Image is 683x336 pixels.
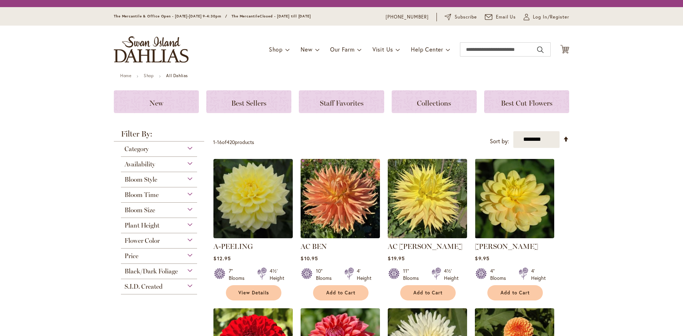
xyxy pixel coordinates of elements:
a: Subscribe [445,14,477,21]
span: Bloom Size [125,206,155,214]
a: Shop [144,73,154,78]
label: Sort by: [490,135,509,148]
a: AC BEN [301,233,380,240]
div: 11" Blooms [403,267,423,282]
span: Staff Favorites [320,99,364,107]
div: 4½' Height [444,267,459,282]
span: $19.95 [388,255,404,262]
p: - of products [213,137,254,148]
div: 4" Blooms [490,267,510,282]
a: Staff Favorites [299,90,384,113]
a: Best Cut Flowers [484,90,569,113]
div: 4' Height [357,267,371,282]
span: S.I.D. Created [125,283,163,290]
img: AC Jeri [388,159,467,238]
span: Price [125,252,138,260]
span: New [149,99,163,107]
span: Collections [417,99,451,107]
a: [PHONE_NUMBER] [386,14,429,21]
a: store logo [114,36,189,63]
span: Subscribe [455,14,477,21]
div: 4½' Height [270,267,284,282]
span: Help Center [411,46,443,53]
span: $10.95 [301,255,318,262]
img: A-Peeling [213,159,293,238]
a: AHOY MATEY [475,233,554,240]
a: Log In/Register [524,14,569,21]
button: Add to Cart [313,285,369,300]
button: Add to Cart [400,285,456,300]
div: 10" Blooms [316,267,336,282]
span: New [301,46,312,53]
span: 420 [227,139,235,145]
a: Collections [392,90,477,113]
span: Add to Cart [501,290,530,296]
span: 16 [217,139,222,145]
span: Our Farm [330,46,354,53]
span: Add to Cart [413,290,443,296]
img: AHOY MATEY [475,159,554,238]
a: View Details [226,285,281,300]
div: 4' Height [531,267,546,282]
a: A-PEELING [213,242,253,251]
strong: Filter By: [114,130,204,142]
span: 1 [213,139,215,145]
a: AC BEN [301,242,327,251]
button: Search [537,44,544,55]
span: Plant Height [125,222,159,229]
span: View Details [238,290,269,296]
span: $12.95 [213,255,231,262]
div: 7" Blooms [229,267,249,282]
span: Category [125,145,149,153]
span: The Mercantile & Office Open - [DATE]-[DATE] 9-4:30pm / The Mercantile [114,14,260,18]
img: AC BEN [301,159,380,238]
a: Home [120,73,131,78]
span: Availability [125,160,155,168]
a: AC [PERSON_NAME] [388,242,462,251]
span: Add to Cart [326,290,355,296]
span: Bloom Time [125,191,159,199]
span: Shop [269,46,283,53]
span: Flower Color [125,237,160,245]
button: Add to Cart [487,285,543,300]
span: $9.95 [475,255,489,262]
strong: All Dahlias [166,73,188,78]
span: Visit Us [372,46,393,53]
span: Closed - [DATE] till [DATE] [260,14,311,18]
span: Black/Dark Foliage [125,267,178,275]
span: Bloom Style [125,176,157,183]
a: New [114,90,199,113]
a: A-Peeling [213,233,293,240]
a: Best Sellers [206,90,291,113]
span: Best Cut Flowers [501,99,552,107]
span: Email Us [496,14,516,21]
span: Log In/Register [533,14,569,21]
a: [PERSON_NAME] [475,242,538,251]
span: Best Sellers [231,99,266,107]
a: Email Us [485,14,516,21]
a: AC Jeri [388,233,467,240]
